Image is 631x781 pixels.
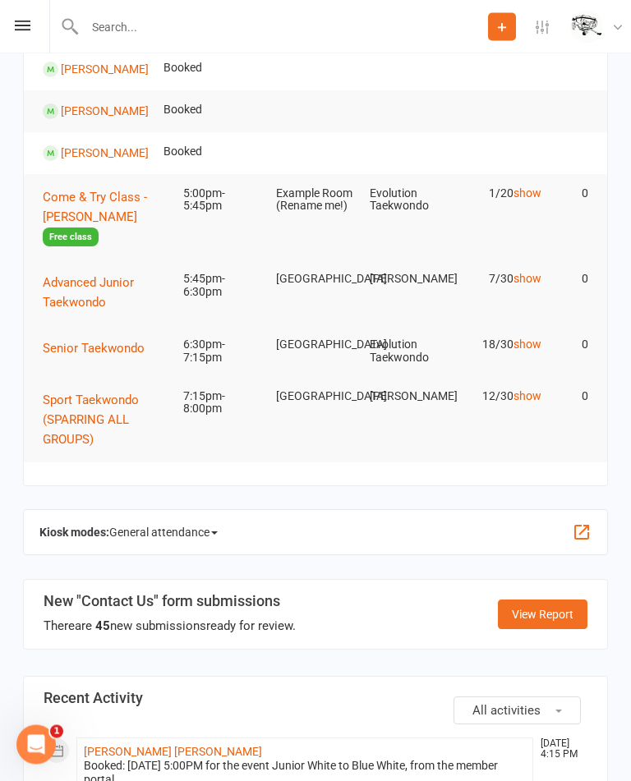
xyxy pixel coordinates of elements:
td: Evolution Taekwondo [362,326,456,378]
td: 0 [549,326,596,365]
td: [GEOGRAPHIC_DATA] [269,260,362,299]
td: 12/30 [455,378,549,416]
a: show [514,338,541,351]
td: 7/30 [455,260,549,299]
td: 0 [549,260,596,299]
span: Senior Taekwondo [43,342,145,356]
span: Advanced Junior Taekwondo [43,276,134,310]
td: Evolution Taekwondo [362,175,456,227]
button: Advanced Junior Taekwondo [43,273,168,313]
span: 1 [50,725,63,738]
a: [PERSON_NAME] [61,104,149,117]
td: 5:00pm-5:45pm [176,175,269,227]
a: [PERSON_NAME] [61,62,149,76]
span: Free class [43,228,99,247]
td: 0 [549,378,596,416]
button: Senior Taekwondo [43,339,156,359]
td: 5:45pm-6:30pm [176,260,269,312]
button: Sport Taekwondo (SPARRING ALL GROUPS) [43,391,168,450]
td: [PERSON_NAME] [362,260,456,299]
span: All activities [472,704,541,719]
img: thumb_image1604702925.png [570,11,603,44]
a: View Report [498,600,587,630]
td: 1/20 [455,175,549,214]
a: show [514,187,541,200]
td: 18/30 [455,326,549,365]
td: [PERSON_NAME] [362,378,456,416]
strong: 45 [95,619,110,634]
iframe: Intercom live chat [16,725,56,765]
td: [GEOGRAPHIC_DATA] [269,378,362,416]
a: [PERSON_NAME] [PERSON_NAME] [84,746,262,759]
td: 0 [549,175,596,214]
input: Search... [80,16,488,39]
td: [GEOGRAPHIC_DATA] [269,326,362,365]
time: [DATE] 4:15 PM [532,739,587,760]
td: Booked [156,91,210,130]
a: [PERSON_NAME] [61,146,149,159]
h3: New "Contact Us" form submissions [44,594,296,610]
span: General attendance [109,520,218,546]
td: 6:30pm-7:15pm [176,326,269,378]
div: There are new submissions ready for review. [44,617,296,636]
h3: Recent Activity [44,691,587,707]
a: show [514,273,541,286]
td: 7:15pm-8:00pm [176,378,269,430]
strong: Kiosk modes: [39,526,109,540]
td: Booked [156,49,210,88]
button: All activities [454,697,581,725]
button: Come & Try Class - [PERSON_NAME]Free class [43,188,168,248]
td: Booked [156,133,210,172]
td: Example Room (Rename me!) [269,175,362,227]
span: Sport Taekwondo (SPARRING ALL GROUPS) [43,393,139,448]
span: Come & Try Class - [PERSON_NAME] [43,191,147,225]
a: show [514,390,541,403]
